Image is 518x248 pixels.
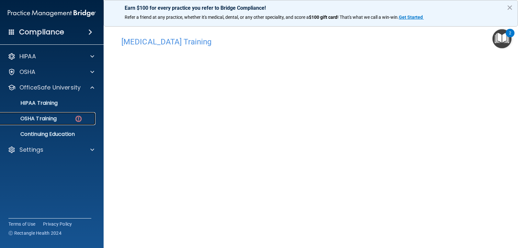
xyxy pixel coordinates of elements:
[309,15,337,20] strong: $100 gift card
[19,68,36,76] p: OSHA
[43,221,72,227] a: Privacy Policy
[121,38,500,46] h4: [MEDICAL_DATA] Training
[74,115,83,123] img: danger-circle.6113f641.png
[507,2,513,13] button: Close
[19,84,81,91] p: OfficeSafe University
[399,15,423,20] strong: Get Started
[8,221,35,227] a: Terms of Use
[125,5,497,11] p: Earn $100 for every practice you refer to Bridge Compliance!
[8,53,94,60] a: HIPAA
[399,15,424,20] a: Get Started
[8,7,96,20] img: PMB logo
[4,115,57,122] p: OSHA Training
[19,146,43,154] p: Settings
[8,230,62,236] span: Ⓒ Rectangle Health 2024
[19,53,36,60] p: HIPAA
[8,146,94,154] a: Settings
[125,15,309,20] span: Refer a friend at any practice, whether it's medical, dental, or any other speciality, and score a
[337,15,399,20] span: ! That's what we call a win-win.
[8,84,94,91] a: OfficeSafe University
[509,33,511,41] div: 2
[8,68,94,76] a: OSHA
[4,131,93,137] p: Continuing Education
[19,28,64,37] h4: Compliance
[492,29,512,48] button: Open Resource Center, 2 new notifications
[4,100,58,106] p: HIPAA Training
